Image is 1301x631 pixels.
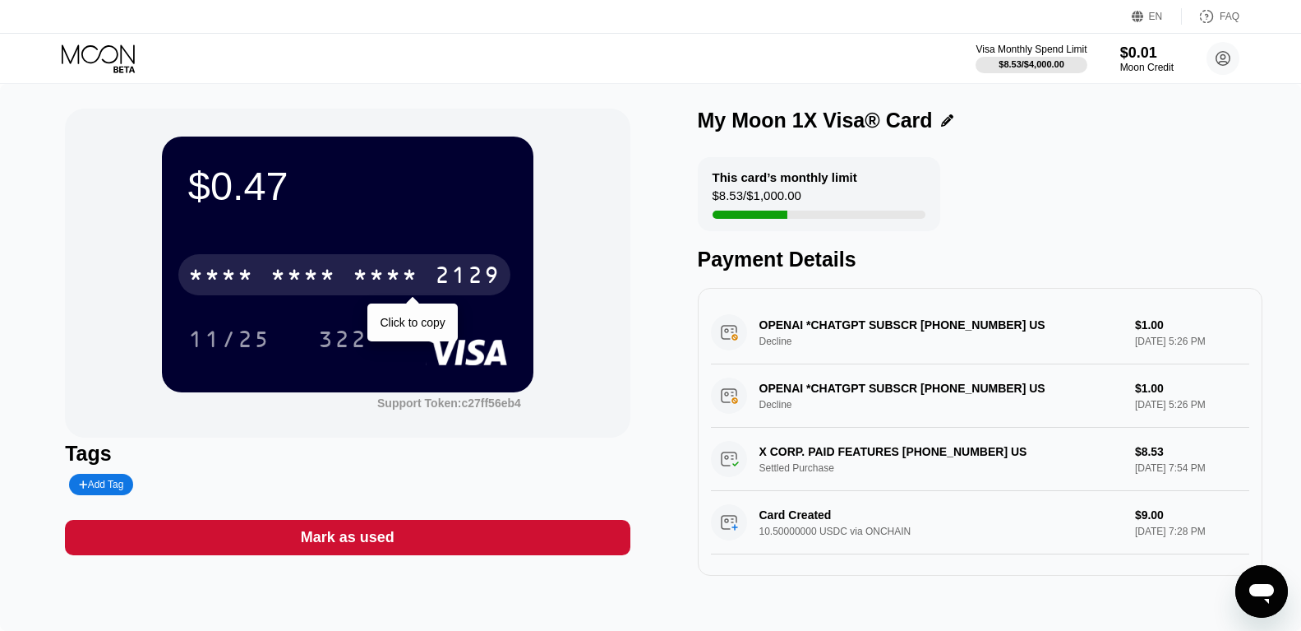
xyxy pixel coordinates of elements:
[713,188,801,211] div: $8.53 / $1,000.00
[976,44,1086,73] div: Visa Monthly Spend Limit$8.53/$4,000.00
[65,520,630,555] div: Mark as used
[69,474,133,495] div: Add Tag
[713,170,857,184] div: This card’s monthly limit
[301,528,394,547] div: Mark as used
[377,397,521,410] div: Support Token:c27ff56eb4
[306,318,380,360] div: 322
[188,163,507,209] div: $0.47
[698,109,933,132] div: My Moon 1X Visa® Card
[1120,44,1174,62] div: $0.01
[79,479,123,490] div: Add Tag
[1120,62,1174,73] div: Moon Credit
[318,328,367,355] div: 322
[1132,8,1182,25] div: EN
[1235,565,1288,618] iframe: Button to launch messaging window
[380,316,445,329] div: Click to copy
[976,44,1086,55] div: Visa Monthly Spend Limit
[698,248,1262,271] div: Payment Details
[1182,8,1239,25] div: FAQ
[176,318,283,360] div: 11/25
[1149,11,1163,22] div: EN
[188,328,270,355] div: 11/25
[1220,11,1239,22] div: FAQ
[435,264,501,290] div: 2129
[1120,44,1174,73] div: $0.01Moon Credit
[377,397,521,410] div: Support Token: c27ff56eb4
[999,59,1064,69] div: $8.53 / $4,000.00
[65,442,630,466] div: Tags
